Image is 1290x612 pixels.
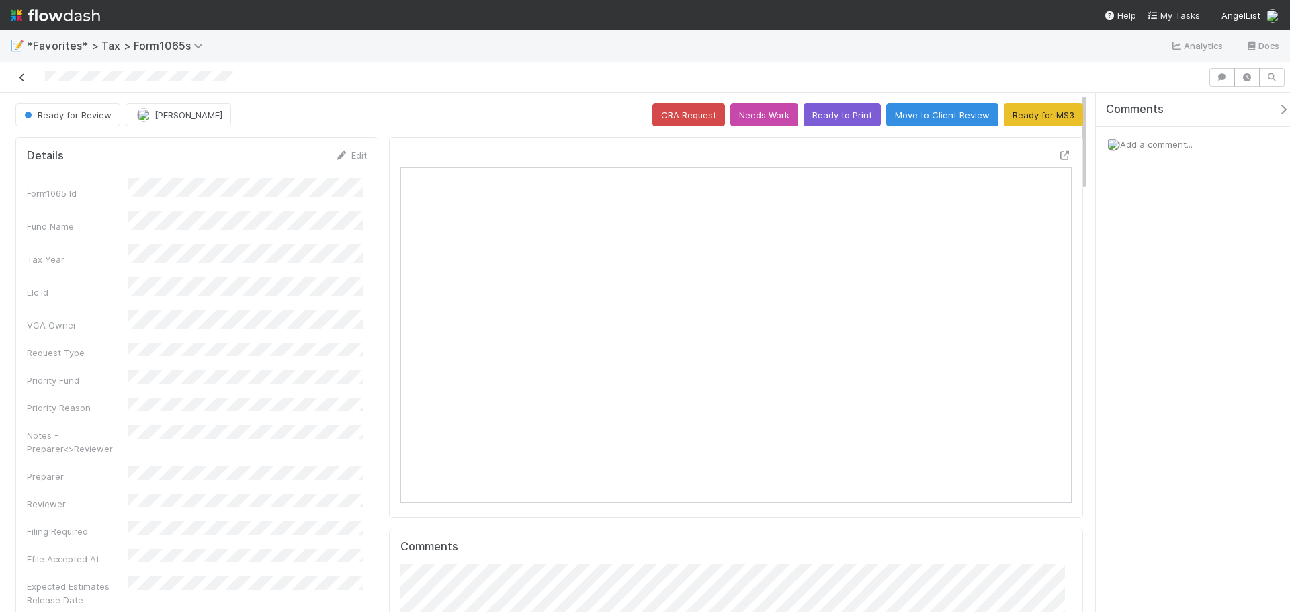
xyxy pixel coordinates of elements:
[11,4,100,27] img: logo-inverted-e16ddd16eac7371096b0.svg
[11,40,24,51] span: 📝
[1245,38,1279,54] a: Docs
[27,580,128,607] div: Expected Estimates Release Date
[27,220,128,233] div: Fund Name
[335,150,367,161] a: Edit
[27,187,128,200] div: Form1065 Id
[1120,139,1193,150] span: Add a comment...
[27,497,128,511] div: Reviewer
[1147,10,1200,21] span: My Tasks
[1107,138,1120,151] img: avatar_cfa6ccaa-c7d9-46b3-b608-2ec56ecf97ad.png
[1004,103,1083,126] button: Ready for MS3
[126,103,231,126] button: [PERSON_NAME]
[137,108,150,122] img: avatar_cfa6ccaa-c7d9-46b3-b608-2ec56ecf97ad.png
[652,103,725,126] button: CRA Request
[1221,10,1260,21] span: AngelList
[27,149,64,163] h5: Details
[1104,9,1136,22] div: Help
[27,286,128,299] div: Llc Id
[27,318,128,332] div: VCA Owner
[1147,9,1200,22] a: My Tasks
[886,103,998,126] button: Move to Client Review
[27,429,128,455] div: Notes - Preparer<>Reviewer
[27,525,128,538] div: Filing Required
[730,103,798,126] button: Needs Work
[155,110,222,120] span: [PERSON_NAME]
[27,346,128,359] div: Request Type
[1170,38,1223,54] a: Analytics
[27,470,128,483] div: Preparer
[27,39,210,52] span: *Favorites* > Tax > Form1065s
[804,103,881,126] button: Ready to Print
[1106,103,1164,116] span: Comments
[27,401,128,414] div: Priority Reason
[27,253,128,266] div: Tax Year
[1266,9,1279,23] img: avatar_cfa6ccaa-c7d9-46b3-b608-2ec56ecf97ad.png
[27,374,128,387] div: Priority Fund
[27,552,128,566] div: Efile Accepted At
[400,540,1072,554] h5: Comments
